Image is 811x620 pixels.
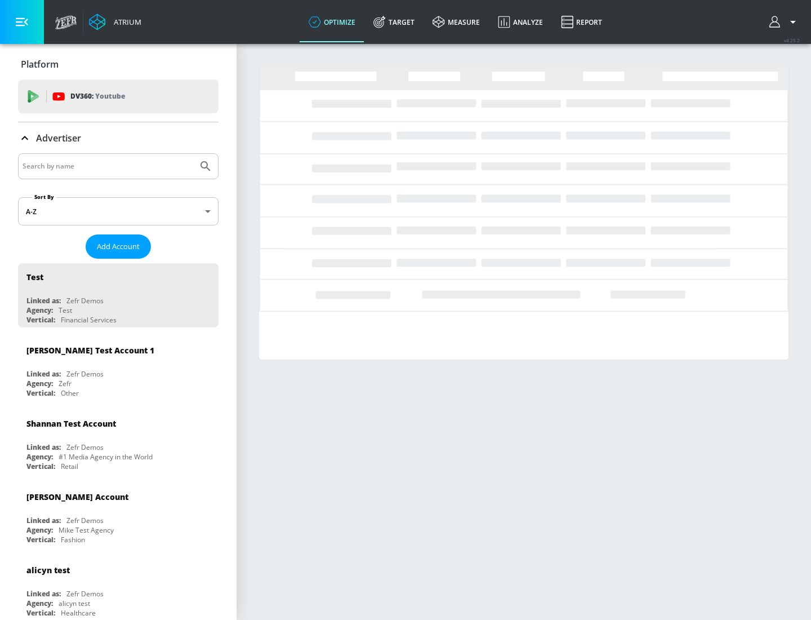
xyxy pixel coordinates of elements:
a: Atrium [89,14,141,30]
div: Shannan Test AccountLinked as:Zefr DemosAgency:#1 Media Agency in the WorldVertical:Retail [18,410,219,474]
div: Agency: [26,525,53,535]
div: Linked as: [26,589,61,599]
div: [PERSON_NAME] Account [26,491,128,502]
div: [PERSON_NAME] Test Account 1Linked as:Zefr DemosAgency:ZefrVertical:Other [18,336,219,401]
label: Sort By [32,193,56,201]
div: Linked as: [26,516,61,525]
div: Fashion [61,535,85,544]
div: Retail [61,462,78,471]
div: Zefr Demos [66,589,104,599]
div: Advertiser [18,122,219,154]
div: Agency: [26,452,53,462]
div: alicyn test [26,565,70,575]
div: Test [59,305,72,315]
div: Zefr Demos [66,442,104,452]
div: Shannan Test Account [26,418,116,429]
div: Vertical: [26,315,55,325]
a: measure [424,2,489,42]
div: Agency: [26,599,53,608]
div: Zefr Demos [66,516,104,525]
p: Youtube [95,90,125,102]
button: Add Account [86,234,151,259]
div: Agency: [26,379,53,388]
div: TestLinked as:Zefr DemosAgency:TestVertical:Financial Services [18,263,219,327]
div: [PERSON_NAME] Test Account 1 [26,345,154,356]
div: Other [61,388,79,398]
div: Healthcare [61,608,96,618]
div: Zefr Demos [66,296,104,305]
div: Agency: [26,305,53,315]
div: Zefr Demos [66,369,104,379]
div: DV360: Youtube [18,79,219,113]
div: A-Z [18,197,219,225]
div: Linked as: [26,442,61,452]
span: Add Account [97,240,140,253]
div: Linked as: [26,369,61,379]
div: alicyn test [59,599,90,608]
div: Atrium [109,17,141,27]
p: DV360: [70,90,125,103]
div: [PERSON_NAME] AccountLinked as:Zefr DemosAgency:Mike Test AgencyVertical:Fashion [18,483,219,547]
div: Test [26,272,43,282]
a: Report [552,2,611,42]
a: Target [364,2,424,42]
p: Advertiser [36,132,81,144]
div: #1 Media Agency in the World [59,452,153,462]
span: v 4.25.2 [784,37,800,43]
div: Vertical: [26,462,55,471]
div: Linked as: [26,296,61,305]
div: Financial Services [61,315,117,325]
div: Platform [18,48,219,80]
div: Vertical: [26,535,55,544]
input: Search by name [23,159,193,174]
p: Platform [21,58,59,70]
div: Vertical: [26,388,55,398]
a: Analyze [489,2,552,42]
a: optimize [300,2,364,42]
div: Mike Test Agency [59,525,114,535]
div: Zefr [59,379,72,388]
div: Vertical: [26,608,55,618]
